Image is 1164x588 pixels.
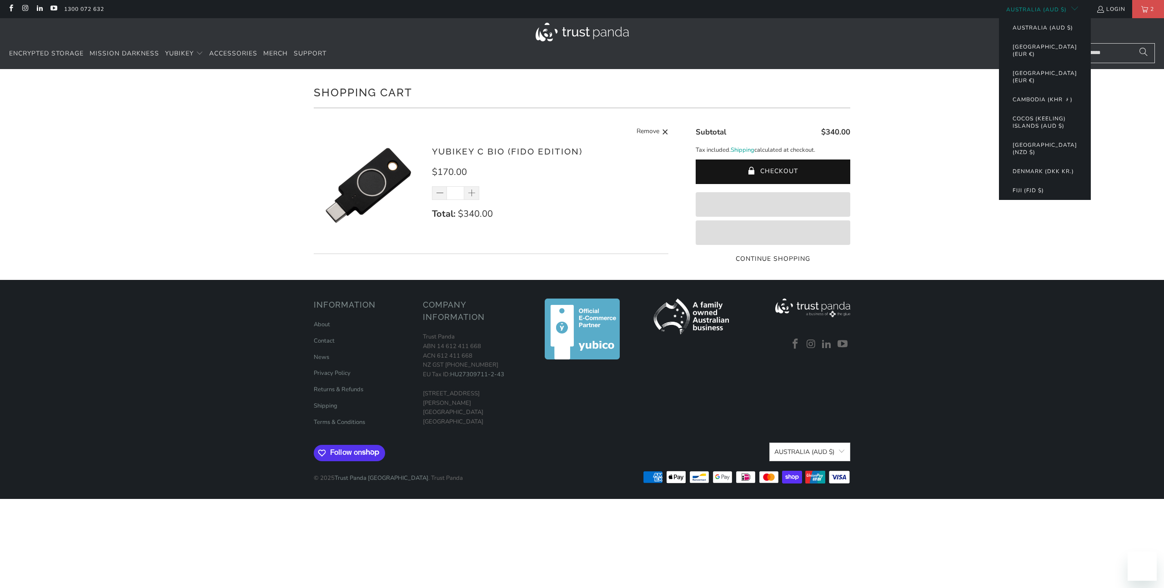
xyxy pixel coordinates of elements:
[1003,18,1082,37] button: Australia (AUD $)
[7,5,15,13] a: Trust Panda Australia on Facebook
[696,127,726,137] span: Subtotal
[696,159,850,184] button: Checkout
[64,4,104,14] a: 1300 072 632
[314,131,423,240] img: YubiKey C Bio (FIDO Edition)
[1003,135,1086,162] button: [GEOGRAPHIC_DATA] (NZD $)
[314,320,330,329] a: About
[90,43,159,65] a: Mission Darkness
[836,339,849,350] a: Trust Panda Australia on YouTube
[314,418,365,426] a: Terms & Conditions
[165,49,194,58] span: YubiKey
[1003,37,1086,64] button: [GEOGRAPHIC_DATA] (EUR €)
[90,49,159,58] span: Mission Darkness
[696,145,850,155] p: Tax included. calculated at checkout.
[1003,181,1053,200] button: Fiji (FJD $)
[1132,43,1155,63] button: Search
[1073,43,1155,63] input: Search...
[314,402,337,410] a: Shipping
[35,5,43,13] a: Trust Panda Australia on LinkedIn
[1096,4,1125,14] a: Login
[821,127,850,137] span: $340.00
[335,474,428,482] a: Trust Panda [GEOGRAPHIC_DATA]
[209,49,257,58] span: Accessories
[432,208,456,220] strong: Total:
[165,43,203,65] summary: YubiKey
[637,126,659,138] span: Remove
[637,126,668,138] a: Remove
[294,49,326,58] span: Support
[263,49,288,58] span: Merch
[696,254,850,264] a: Continue Shopping
[788,339,802,350] a: Trust Panda Australia on Facebook
[263,43,288,65] a: Merch
[294,43,326,65] a: Support
[804,339,818,350] a: Trust Panda Australia on Instagram
[458,208,493,220] span: $340.00
[209,43,257,65] a: Accessories
[423,332,523,427] p: Trust Panda ABN 14 612 411 668 ACN 612 411 668 NZ GST [PHONE_NUMBER] EU Tax ID: [STREET_ADDRESS][...
[1003,109,1086,135] button: Cocos (Keeling) Islands (AUD $)
[21,5,29,13] a: Trust Panda Australia on Instagram
[314,385,363,394] a: Returns & Refunds
[50,5,57,13] a: Trust Panda Australia on YouTube
[731,145,754,155] a: Shipping
[769,443,850,461] button: Australia (AUD $)
[9,43,326,65] nav: Translation missing: en.navigation.header.main_nav
[536,23,629,41] img: Trust Panda Australia
[1003,90,1082,109] button: Cambodia (KHR ៛)
[1003,64,1086,90] button: [GEOGRAPHIC_DATA] (EUR €)
[314,464,463,483] p: © 2025 . Trust Panda
[314,83,850,101] h1: Shopping Cart
[432,166,467,178] span: $170.00
[450,370,504,379] a: HU27309711-2-43
[9,43,84,65] a: Encrypted Storage
[1003,162,1083,181] button: Denmark (DKK kr.)
[314,337,335,345] a: Contact
[1128,552,1157,581] iframe: Button to launch messaging window
[820,339,834,350] a: Trust Panda Australia on LinkedIn
[432,146,582,156] a: YubiKey C Bio (FIDO Edition)
[9,49,84,58] span: Encrypted Storage
[314,369,351,377] a: Privacy Policy
[314,353,329,361] a: News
